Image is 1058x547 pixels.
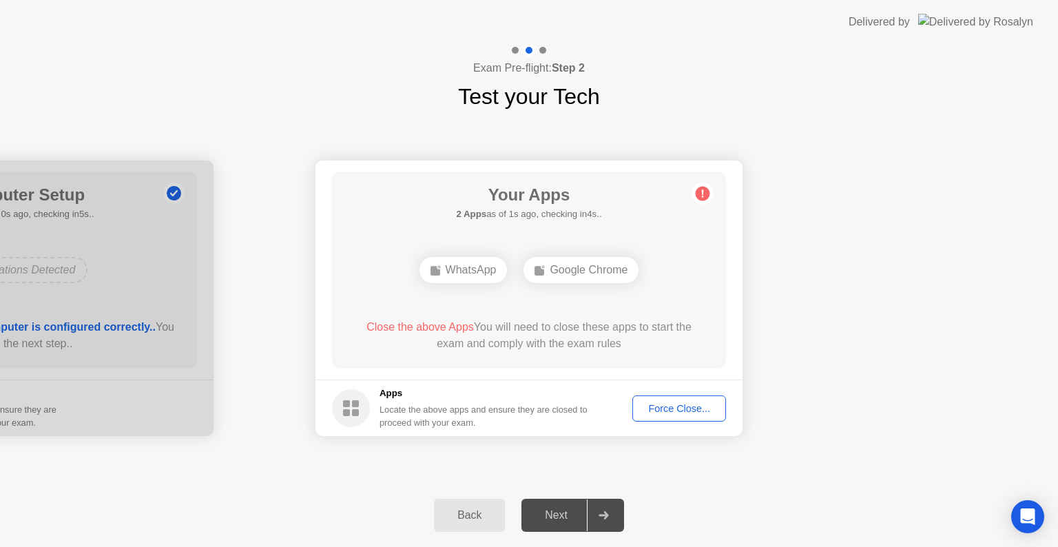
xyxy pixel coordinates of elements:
div: Next [526,509,587,522]
img: Delivered by Rosalyn [918,14,1033,30]
b: 2 Apps [456,209,486,219]
h5: as of 1s ago, checking in4s.. [456,207,601,221]
div: WhatsApp [419,257,508,283]
button: Force Close... [632,395,726,422]
h1: Test your Tech [458,80,600,113]
div: Delivered by [849,14,910,30]
div: Force Close... [637,403,721,414]
button: Next [521,499,624,532]
div: Open Intercom Messenger [1011,500,1044,533]
span: Close the above Apps [366,321,474,333]
button: Back [434,499,505,532]
h4: Exam Pre-flight: [473,60,585,76]
h5: Apps [380,386,588,400]
h1: Your Apps [456,183,601,207]
div: Google Chrome [523,257,639,283]
div: Back [438,509,501,522]
b: Step 2 [552,62,585,74]
div: You will need to close these apps to start the exam and comply with the exam rules [352,319,707,352]
div: Locate the above apps and ensure they are closed to proceed with your exam. [380,403,588,429]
